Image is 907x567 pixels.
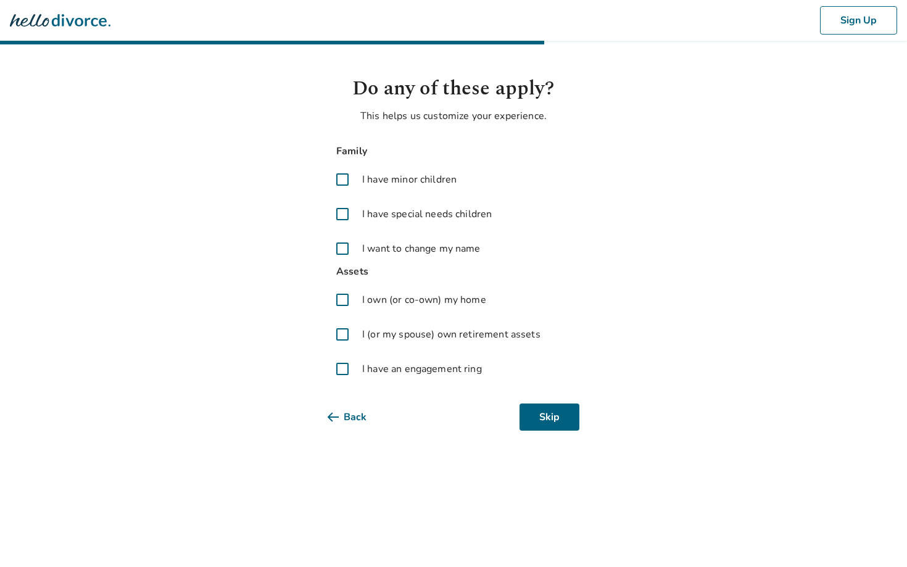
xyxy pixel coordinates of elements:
[328,143,579,160] span: Family
[362,362,482,376] span: I have an engagement ring
[328,263,579,280] span: Assets
[362,292,486,307] span: I own (or co-own) my home
[362,327,540,342] span: I (or my spouse) own retirement assets
[328,74,579,104] h1: Do any of these apply?
[362,172,457,187] span: I have minor children
[845,508,907,567] iframe: Chat Widget
[845,508,907,567] div: Виджет чата
[520,404,579,431] button: Skip
[820,6,897,35] button: Sign Up
[328,404,386,431] button: Back
[328,109,579,123] p: This helps us customize your experience.
[362,207,492,221] span: I have special needs children
[362,241,481,256] span: I want to change my name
